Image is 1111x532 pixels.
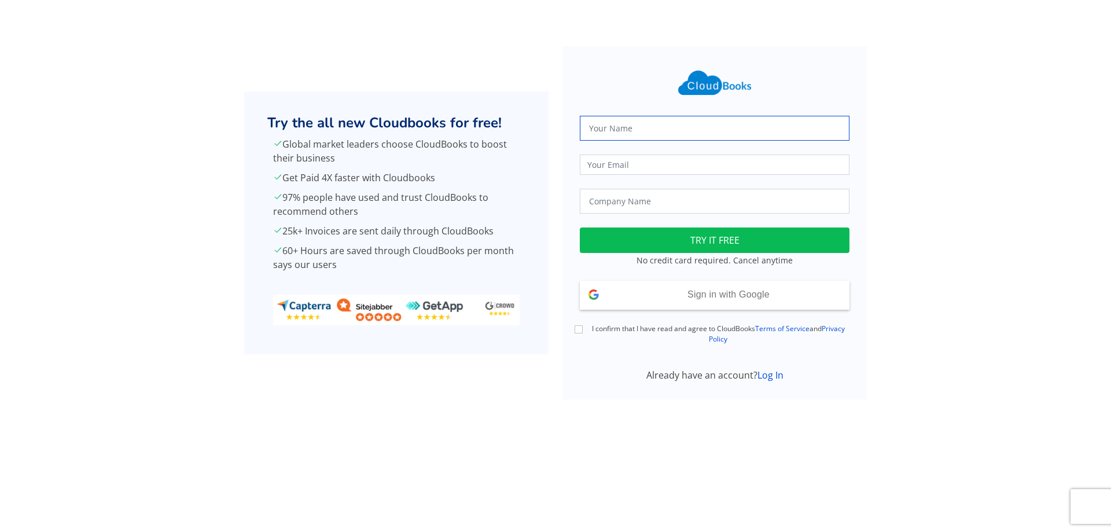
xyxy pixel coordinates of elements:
[273,244,520,271] p: 60+ Hours are saved through CloudBooks per month says our users
[587,324,849,344] label: I confirm that I have read and agree to CloudBooks and
[687,289,770,299] span: Sign in with Google
[273,190,520,218] p: 97% people have used and trust CloudBooks to recommend others
[637,255,793,266] small: No credit card required. Cancel anytime
[755,324,810,333] a: Terms of Service
[273,224,520,238] p: 25k+ Invoices are sent daily through CloudBooks
[267,115,525,131] h2: Try the all new Cloudbooks for free!
[273,171,520,185] p: Get Paid 4X faster with Cloudbooks
[273,295,520,325] img: ratings_banner.png
[273,137,520,165] p: Global market leaders choose CloudBooks to boost their business
[757,369,783,381] a: Log In
[580,228,849,253] button: TRY IT FREE
[580,189,849,214] input: Company Name
[580,155,849,175] input: Your Email
[671,64,758,102] img: Cloudbooks Logo
[573,368,856,382] div: Already have an account?
[580,116,849,141] input: Your Name
[709,324,845,344] a: Privacy Policy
